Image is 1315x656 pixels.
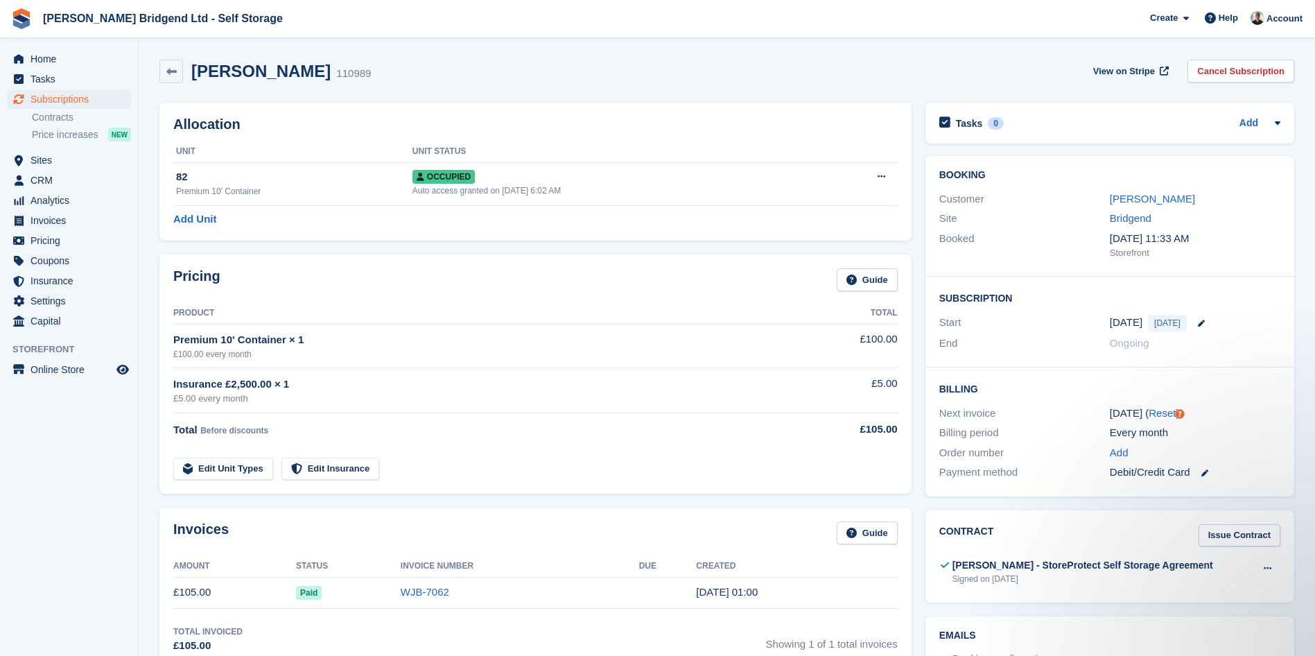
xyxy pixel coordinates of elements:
[785,368,897,413] td: £5.00
[173,348,785,361] div: £100.00 every month
[412,170,475,184] span: Occupied
[412,184,819,197] div: Auto access granted on [DATE] 6:02 AM
[37,7,288,30] a: [PERSON_NAME] Bridgend Ltd - Self Storage
[766,625,898,654] span: Showing 1 of 1 total invoices
[7,150,131,170] a: menu
[173,377,785,392] div: Insurance £2,500.00 × 1
[939,630,1280,641] h2: Emails
[173,458,273,481] a: Edit Unit Types
[31,191,114,210] span: Analytics
[1174,408,1186,420] div: Tooltip anchor
[785,302,897,325] th: Total
[7,211,131,230] a: menu
[988,117,1004,130] div: 0
[7,191,131,210] a: menu
[31,69,114,89] span: Tasks
[176,185,412,198] div: Premium 10' Container
[939,381,1280,395] h2: Billing
[173,577,296,608] td: £105.00
[200,426,268,435] span: Before discounts
[1239,116,1258,132] a: Add
[939,425,1110,441] div: Billing period
[31,211,114,230] span: Invoices
[1251,11,1264,25] img: Rhys Jones
[108,128,131,141] div: NEW
[1110,231,1280,247] div: [DATE] 11:33 AM
[1110,406,1280,422] div: [DATE] ( )
[952,558,1213,573] div: [PERSON_NAME] - StoreProtect Self Storage Agreement
[837,521,898,544] a: Guide
[939,191,1110,207] div: Customer
[173,212,216,227] a: Add Unit
[1150,11,1178,25] span: Create
[401,555,639,578] th: Invoice Number
[1110,246,1280,260] div: Storefront
[32,127,131,142] a: Price increases NEW
[785,324,897,368] td: £100.00
[31,49,114,69] span: Home
[296,586,322,600] span: Paid
[336,66,371,82] div: 110989
[7,69,131,89] a: menu
[7,251,131,270] a: menu
[1219,11,1238,25] span: Help
[939,524,994,547] h2: Contract
[639,555,697,578] th: Due
[7,291,131,311] a: menu
[1148,315,1187,331] span: [DATE]
[7,271,131,291] a: menu
[7,171,131,190] a: menu
[1110,315,1142,331] time: 2025-10-03 00:00:00 UTC
[31,251,114,270] span: Coupons
[1199,524,1280,547] a: Issue Contract
[173,141,412,163] th: Unit
[1093,64,1155,78] span: View on Stripe
[31,311,114,331] span: Capital
[31,271,114,291] span: Insurance
[939,211,1110,227] div: Site
[31,360,114,379] span: Online Store
[7,311,131,331] a: menu
[11,8,32,29] img: stora-icon-8386f47178a22dfd0bd8f6a31ec36ba5ce8667c1dd55bd0f319d3a0aa187defe.svg
[173,424,198,435] span: Total
[173,555,296,578] th: Amount
[1149,407,1176,419] a: Reset
[837,268,898,291] a: Guide
[12,343,138,356] span: Storefront
[696,555,897,578] th: Created
[173,638,243,654] div: £105.00
[114,361,131,378] a: Preview store
[939,445,1110,461] div: Order number
[939,406,1110,422] div: Next invoice
[173,521,229,544] h2: Invoices
[7,49,131,69] a: menu
[1187,60,1294,83] a: Cancel Subscription
[173,625,243,638] div: Total Invoiced
[952,573,1213,585] div: Signed on [DATE]
[281,458,380,481] a: Edit Insurance
[7,360,131,379] a: menu
[785,422,897,438] div: £105.00
[32,111,131,124] a: Contracts
[31,89,114,109] span: Subscriptions
[1110,465,1280,481] div: Debit/Credit Card
[7,231,131,250] a: menu
[173,332,785,348] div: Premium 10' Container × 1
[1266,12,1303,26] span: Account
[1110,212,1151,224] a: Bridgend
[939,465,1110,481] div: Payment method
[32,128,98,141] span: Price increases
[1110,445,1129,461] a: Add
[939,336,1110,352] div: End
[191,62,331,80] h2: [PERSON_NAME]
[31,291,114,311] span: Settings
[176,169,412,185] div: 82
[939,315,1110,331] div: Start
[939,291,1280,304] h2: Subscription
[173,302,785,325] th: Product
[401,586,449,598] a: WJB-7062
[31,150,114,170] span: Sites
[173,392,785,406] div: £5.00 every month
[31,171,114,190] span: CRM
[296,555,401,578] th: Status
